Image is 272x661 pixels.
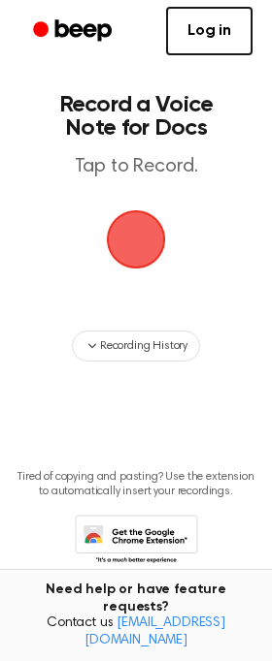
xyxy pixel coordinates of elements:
[72,330,200,362] button: Recording History
[35,155,237,179] p: Tap to Record.
[35,93,237,140] h1: Record a Voice Note for Docs
[19,13,129,50] a: Beep
[85,616,225,647] a: [EMAIL_ADDRESS][DOMAIN_NAME]
[107,210,165,268] button: Beep Logo
[16,470,256,499] p: Tired of copying and pasting? Use the extension to automatically insert your recordings.
[12,615,260,649] span: Contact us
[166,7,253,55] a: Log in
[100,337,187,355] span: Recording History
